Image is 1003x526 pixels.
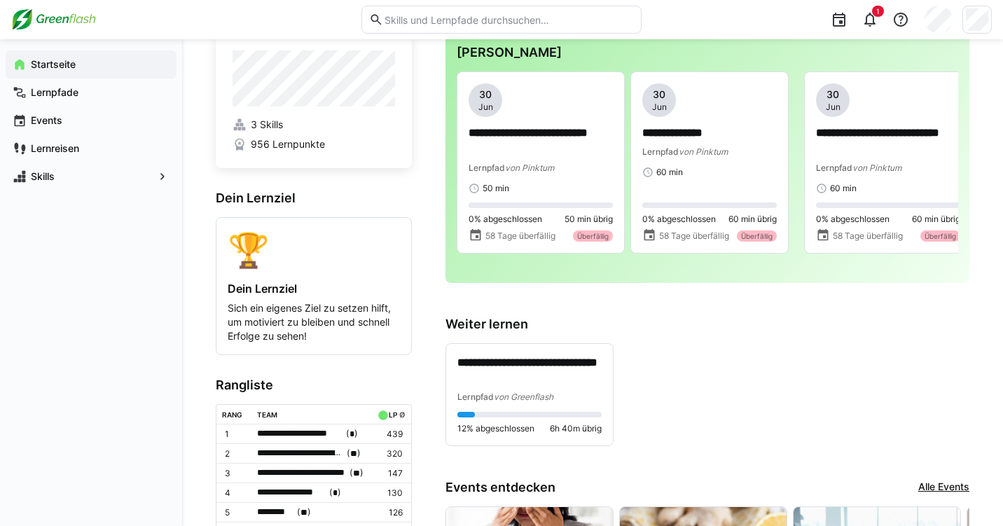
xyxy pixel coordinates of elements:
p: 320 [375,448,403,459]
div: LP [389,410,397,419]
h4: Dein Lernziel [228,282,400,296]
span: Jun [826,102,841,113]
span: 12% abgeschlossen [457,423,534,434]
div: 🏆 [228,229,400,270]
a: ø [399,408,406,420]
h3: Dein Lernziel [216,191,412,206]
input: Skills und Lernpfade durchsuchen… [383,13,634,26]
span: 30 [826,88,839,102]
span: ( ) [350,466,364,480]
span: Jun [478,102,493,113]
p: 126 [375,507,403,518]
span: ( ) [346,427,358,441]
span: 30 [653,88,665,102]
p: 5 [225,507,246,518]
span: 58 Tage überfällig [485,230,555,242]
span: ( ) [329,485,341,500]
h3: Weiter lernen [445,317,969,332]
p: Sich ein eigenes Ziel zu setzen hilft, um motiviert zu bleiben und schnell Erfolge zu sehen! [228,301,400,343]
div: Überfällig [737,230,777,242]
div: Rang [222,410,242,419]
span: 60 min [656,167,683,178]
p: 4 [225,487,246,499]
span: 0% abgeschlossen [469,214,542,225]
span: Lernpfad [457,392,494,402]
p: 147 [375,468,403,479]
a: Alle Events [918,480,969,495]
span: 60 min übrig [728,214,777,225]
span: 50 min übrig [565,214,613,225]
span: 0% abgeschlossen [816,214,890,225]
span: von Pinktum [505,162,554,173]
p: 130 [375,487,403,499]
span: 956 Lernpunkte [251,137,325,151]
span: 60 min übrig [912,214,960,225]
span: von Pinktum [679,146,728,157]
span: 58 Tage überfällig [659,230,729,242]
span: von Pinktum [852,162,901,173]
p: 439 [375,429,403,440]
span: Lernpfad [642,146,679,157]
span: 60 min [830,183,857,194]
p: 3 [225,468,246,479]
div: Team [257,410,277,419]
span: 6h 40m übrig [550,423,602,434]
span: 58 Tage überfällig [833,230,903,242]
h3: Events entdecken [445,480,555,495]
span: 0% abgeschlossen [642,214,716,225]
span: Jun [652,102,667,113]
p: 1 [225,429,246,440]
a: 3 Skills [233,118,395,132]
span: ( ) [297,505,311,520]
span: 3 Skills [251,118,283,132]
span: Lernpfad [469,162,505,173]
span: 30 [479,88,492,102]
span: von Greenflash [494,392,553,402]
span: ( ) [347,446,361,461]
h3: [PERSON_NAME] [457,45,958,60]
span: 1 [876,7,880,15]
span: 50 min [483,183,509,194]
div: Überfällig [920,230,960,242]
div: Überfällig [573,230,613,242]
span: Lernpfad [816,162,852,173]
p: 2 [225,448,246,459]
h3: Rangliste [216,378,412,393]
